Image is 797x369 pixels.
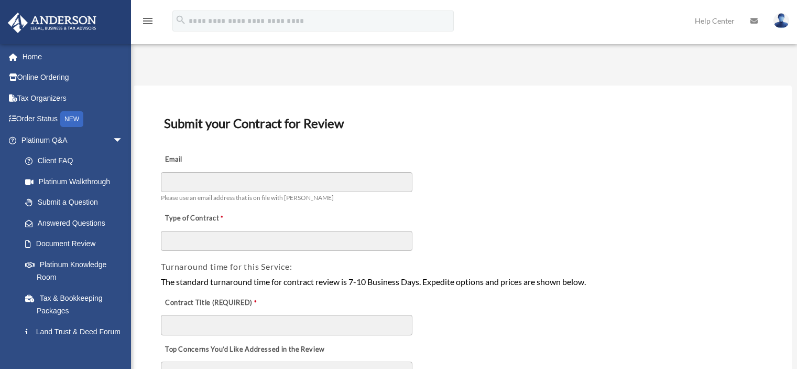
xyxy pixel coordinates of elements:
label: Email [161,153,266,167]
img: User Pic [773,13,789,28]
a: Platinum Q&Aarrow_drop_down [7,130,139,151]
h3: Submit your Contract for Review [160,112,766,134]
i: menu [141,15,154,27]
div: NEW [60,111,83,127]
span: Please use an email address that is on file with [PERSON_NAME] [161,194,334,202]
a: menu [141,18,154,27]
a: Platinum Knowledge Room [15,254,139,288]
div: The standard turnaround time for contract review is 7-10 Business Days. Expedite options and pric... [161,275,765,289]
a: Client FAQ [15,151,139,172]
a: Document Review [15,234,134,255]
img: Anderson Advisors Platinum Portal [5,13,100,33]
a: Tax & Bookkeeping Packages [15,288,139,321]
a: Home [7,46,139,67]
a: Platinum Walkthrough [15,171,139,192]
span: arrow_drop_down [113,130,134,151]
span: Turnaround time for this Service: [161,261,292,271]
label: Top Concerns You’d Like Addressed in the Review [161,342,327,357]
a: Land Trust & Deed Forum [15,321,139,342]
label: Type of Contract [161,212,266,226]
label: Contract Title (REQUIRED) [161,296,266,310]
i: search [175,14,187,26]
a: Submit a Question [15,192,139,213]
a: Tax Organizers [7,88,139,109]
a: Online Ordering [7,67,139,88]
a: Answered Questions [15,213,139,234]
a: Order StatusNEW [7,109,139,130]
